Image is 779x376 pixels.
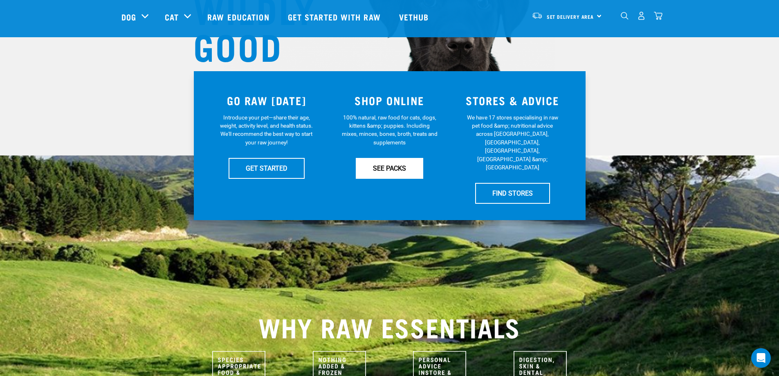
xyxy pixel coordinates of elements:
p: 100% natural, raw food for cats, dogs, kittens &amp; puppies. Including mixes, minces, bones, bro... [341,113,438,147]
img: home-icon@2x.png [654,11,662,20]
a: GET STARTED [229,158,305,178]
a: Raw Education [199,0,279,33]
h3: STORES & ADVICE [456,94,569,107]
h3: GO RAW [DATE] [210,94,323,107]
a: SEE PACKS [356,158,423,178]
a: Dog [121,11,136,23]
img: user.png [637,11,646,20]
p: We have 17 stores specialising in raw pet food &amp; nutritional advice across [GEOGRAPHIC_DATA],... [465,113,561,172]
img: home-icon-1@2x.png [621,12,629,20]
p: Introduce your pet—share their age, weight, activity level, and health status. We'll recommend th... [218,113,314,147]
a: FIND STORES [475,183,550,203]
span: Set Delivery Area [547,15,594,18]
a: Cat [165,11,179,23]
img: van-moving.png [532,12,543,19]
div: Open Intercom Messenger [751,348,771,368]
a: Get started with Raw [280,0,391,33]
h3: SHOP ONLINE [333,94,446,107]
h2: WHY RAW ESSENTIALS [121,312,658,341]
a: Vethub [391,0,439,33]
